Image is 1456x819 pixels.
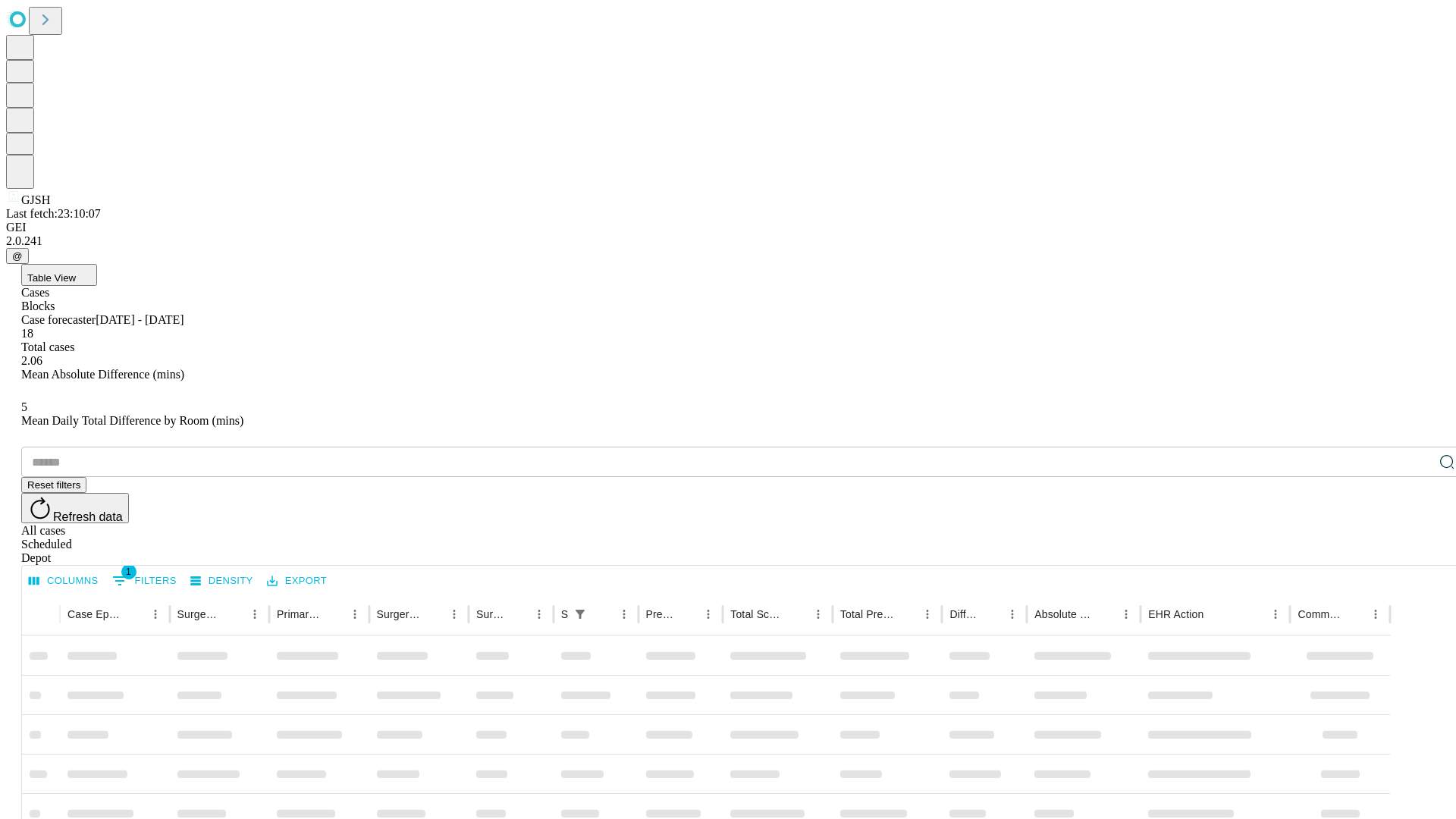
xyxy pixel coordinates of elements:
button: Menu [698,604,719,625]
button: Menu [244,604,265,625]
button: Sort [422,604,444,625]
div: Total Predicted Duration [840,608,895,620]
span: Table View [27,272,76,284]
span: Last fetch: 23:10:07 [6,207,101,220]
div: Surgery Date [476,608,506,620]
button: Table View [21,264,97,286]
span: 2.06 [21,354,42,367]
div: Scheduled In Room Duration [561,608,568,620]
div: Predicted In Room Duration [646,608,676,620]
button: Sort [223,604,244,625]
button: Menu [613,604,635,625]
div: 2.0.241 [6,234,1450,248]
div: Comments [1298,608,1341,620]
span: [DATE] - [DATE] [96,313,184,326]
button: Menu [1265,604,1286,625]
span: Reset filters [27,479,80,491]
button: Menu [1002,604,1023,625]
span: @ [12,250,23,262]
button: Refresh data [21,493,129,523]
button: Show filters [108,569,180,593]
div: EHR Action [1148,608,1203,620]
div: Surgery Name [377,608,421,620]
button: Density [187,570,257,593]
button: Select columns [25,570,102,593]
div: GEI [6,221,1450,234]
button: Reset filters [21,477,86,493]
span: 18 [21,327,33,340]
button: Menu [444,604,465,625]
button: Menu [344,604,366,625]
div: Surgeon Name [177,608,221,620]
button: Sort [592,604,613,625]
button: Menu [917,604,938,625]
span: Total cases [21,340,74,353]
button: Sort [1094,604,1116,625]
span: Mean Absolute Difference (mins) [21,368,184,381]
span: Mean Daily Total Difference by Room (mins) [21,414,243,427]
div: Case Epic Id [67,608,122,620]
button: @ [6,248,29,264]
button: Sort [786,604,808,625]
button: Sort [896,604,917,625]
button: Sort [1205,604,1226,625]
span: 1 [121,564,136,579]
button: Sort [323,604,344,625]
div: Primary Service [277,608,321,620]
div: 1 active filter [570,604,591,625]
button: Sort [507,604,529,625]
span: Refresh data [53,510,123,523]
button: Sort [124,604,145,625]
div: Difference [949,608,979,620]
button: Menu [145,604,166,625]
span: Case forecaster [21,313,96,326]
span: GJSH [21,193,50,206]
span: 5 [21,400,27,413]
button: Menu [1116,604,1137,625]
button: Sort [981,604,1002,625]
div: Total Scheduled Duration [730,608,785,620]
div: Absolute Difference [1034,608,1093,620]
button: Menu [529,604,550,625]
button: Menu [808,604,829,625]
button: Sort [1344,604,1365,625]
button: Sort [676,604,698,625]
button: Show filters [570,604,591,625]
button: Menu [1365,604,1386,625]
button: Export [263,570,331,593]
